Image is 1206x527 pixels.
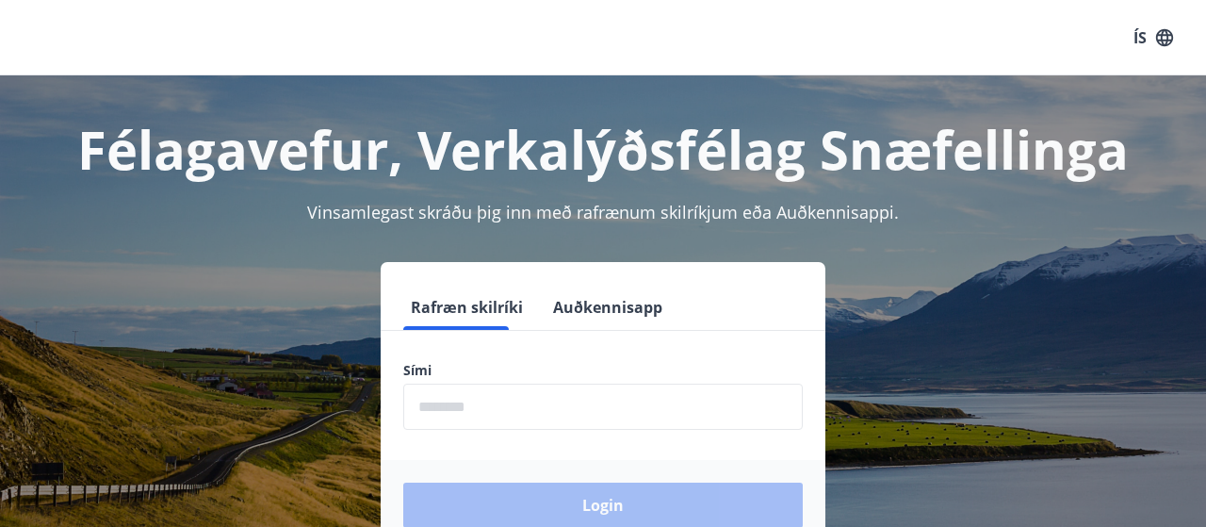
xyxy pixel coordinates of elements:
[403,285,530,330] button: Rafræn skilríki
[1123,21,1183,55] button: ÍS
[403,361,803,380] label: Sími
[23,113,1183,185] h1: Félagavefur, Verkalýðsfélag Snæfellinga
[307,201,899,223] span: Vinsamlegast skráðu þig inn með rafrænum skilríkjum eða Auðkennisappi.
[546,285,670,330] button: Auðkennisapp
